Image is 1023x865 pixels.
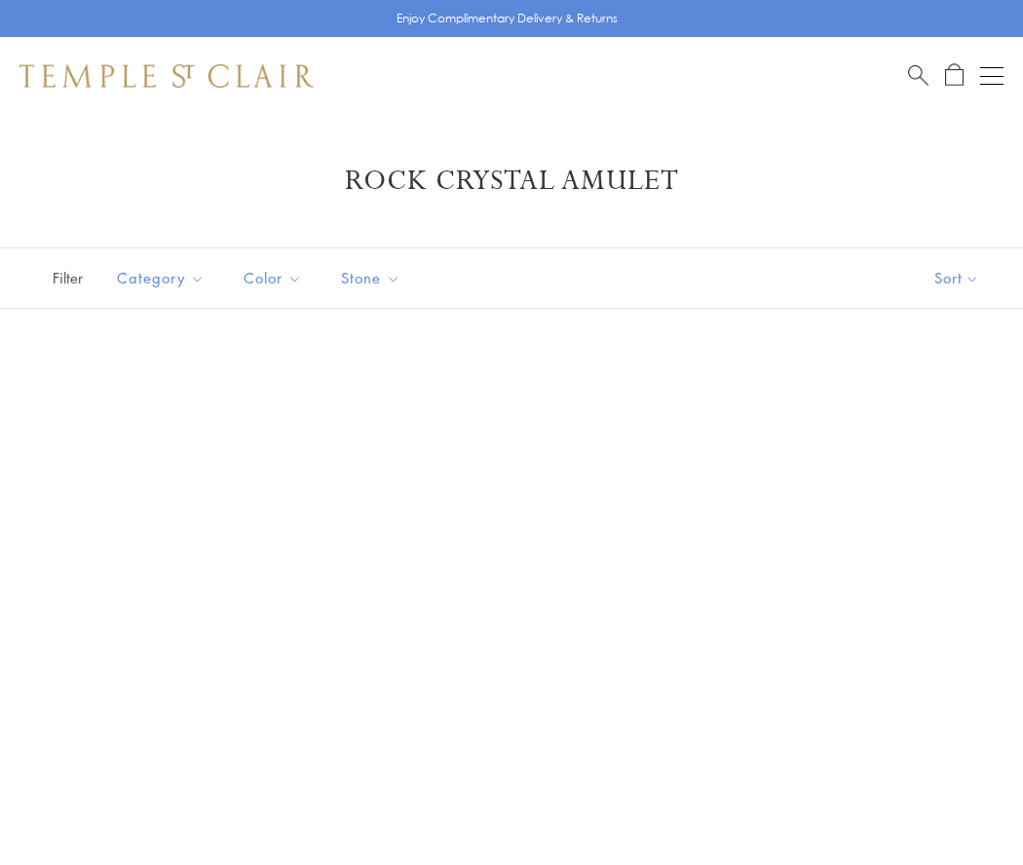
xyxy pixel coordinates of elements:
[331,266,415,290] span: Stone
[102,256,219,300] button: Category
[890,248,1023,308] button: Show sort by
[49,164,974,199] h1: Rock Crystal Amulet
[234,266,317,290] span: Color
[326,256,415,300] button: Stone
[107,266,219,290] span: Category
[397,9,618,28] p: Enjoy Complimentary Delivery & Returns
[980,64,1004,88] button: Open navigation
[945,63,964,88] a: Open Shopping Bag
[19,64,314,88] img: Temple St. Clair
[908,63,928,88] a: Search
[229,256,317,300] button: Color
